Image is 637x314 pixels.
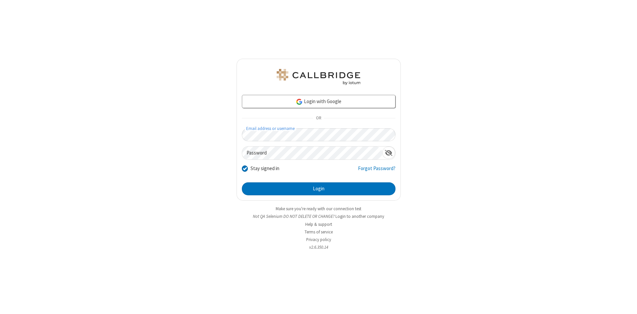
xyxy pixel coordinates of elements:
span: OR [313,114,324,123]
button: Login to another company [335,213,384,220]
a: Privacy policy [306,237,331,242]
a: Terms of service [305,229,333,235]
img: google-icon.png [296,98,303,105]
li: Not QA Selenium DO NOT DELETE OR CHANGE? [237,213,401,220]
input: Password [242,147,382,159]
li: v2.6.350.14 [237,244,401,250]
div: Show password [382,147,395,159]
label: Stay signed in [250,165,279,172]
a: Make sure you're ready with our connection test [276,206,361,212]
input: Email address or username [242,128,395,141]
button: Login [242,182,395,196]
a: Help & support [305,221,332,227]
a: Login with Google [242,95,395,108]
a: Forgot Password? [358,165,395,177]
img: QA Selenium DO NOT DELETE OR CHANGE [275,69,362,85]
